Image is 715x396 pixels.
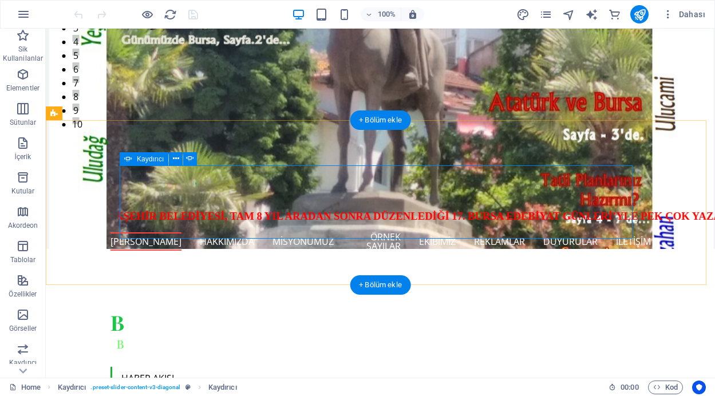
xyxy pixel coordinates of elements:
[648,381,683,394] button: Kod
[10,118,37,127] p: Sütunlar
[621,381,638,394] span: 00 00
[10,255,36,264] p: Tablolar
[584,7,598,21] button: text_generator
[8,221,38,230] p: Akordeon
[6,84,39,93] p: Elementler
[58,381,86,394] span: Seçmek için tıkla. Düzenlemek için çift tıkla
[539,8,552,21] i: Sayfalar (Ctrl+Alt+S)
[9,358,37,367] p: Kaydırıcı
[408,9,418,19] i: Yeniden boyutlandırmada yakınlaştırma düzeyini seçilen cihaza uyacak şekilde otomatik olarak ayarla.
[26,6,33,13] button: 4
[26,34,33,41] button: 6
[14,152,31,161] p: İçerik
[516,7,530,21] button: design
[361,7,401,21] button: 100%
[562,8,575,21] i: Navigatör
[350,275,411,295] div: + Bölüm ekle
[164,8,177,21] i: Sayfayı yeniden yükleyin
[662,9,705,20] span: Dahası
[58,381,237,394] nav: breadcrumb
[137,156,164,163] span: Kaydırıcı
[609,381,639,394] h6: Oturum süresi
[26,75,33,82] button: 9
[585,8,598,21] i: AI Writer
[163,7,177,21] button: reload
[658,5,710,23] button: Dahası
[607,7,621,21] button: commerce
[140,7,154,21] button: Ön izleme modundan çıkıp düzenlemeye devam etmek için buraya tıklayın
[608,8,621,21] i: Ticaret
[26,20,33,27] button: 5
[516,8,530,21] i: Tasarım (Ctrl+Alt+Y)
[562,7,575,21] button: navigator
[9,324,37,333] p: Görseller
[633,8,646,21] i: Yayınla
[692,381,706,394] button: Usercentrics
[26,89,33,96] button: 10
[26,47,33,54] button: 7
[90,381,180,394] span: . preset-slider-content-v3-diagonal
[9,290,37,299] p: Özellikler
[629,383,630,391] span: :
[26,61,33,68] button: 8
[208,381,237,394] span: Seçmek için tıkla. Düzenlemek için çift tıkla
[185,384,191,390] i: Bu element, özelleştirilebilir bir ön ayar
[9,381,41,394] a: Seçimi iptal etmek için tıkla. Sayfaları açmak için çift tıkla
[11,187,35,196] p: Kutular
[539,7,552,21] button: pages
[630,5,649,23] button: publish
[378,7,396,21] h6: 100%
[653,381,678,394] span: Kod
[350,110,411,130] div: + Bölüm ekle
